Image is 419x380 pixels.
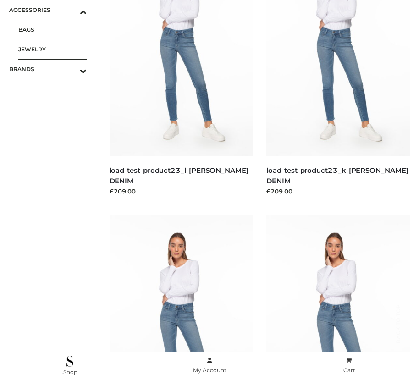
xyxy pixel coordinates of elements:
[9,64,87,74] span: BRANDS
[110,166,248,185] a: load-test-product23_l-[PERSON_NAME] DENIM
[279,355,419,376] a: Cart
[193,367,226,374] span: My Account
[9,5,87,15] span: ACCESSORIES
[110,187,253,196] div: £209.00
[387,320,410,343] span: Back to top
[9,59,87,79] a: BRANDSToggle Submenu
[18,24,87,35] span: BAGS
[266,166,408,185] a: load-test-product23_k-[PERSON_NAME] DENIM
[66,356,73,367] img: .Shop
[18,44,87,55] span: JEWELRY
[266,187,410,196] div: £209.00
[343,367,355,374] span: Cart
[55,59,87,79] button: Toggle Submenu
[18,20,87,39] a: BAGS
[62,369,77,375] span: .Shop
[18,39,87,59] a: JEWELRY
[140,355,280,376] a: My Account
